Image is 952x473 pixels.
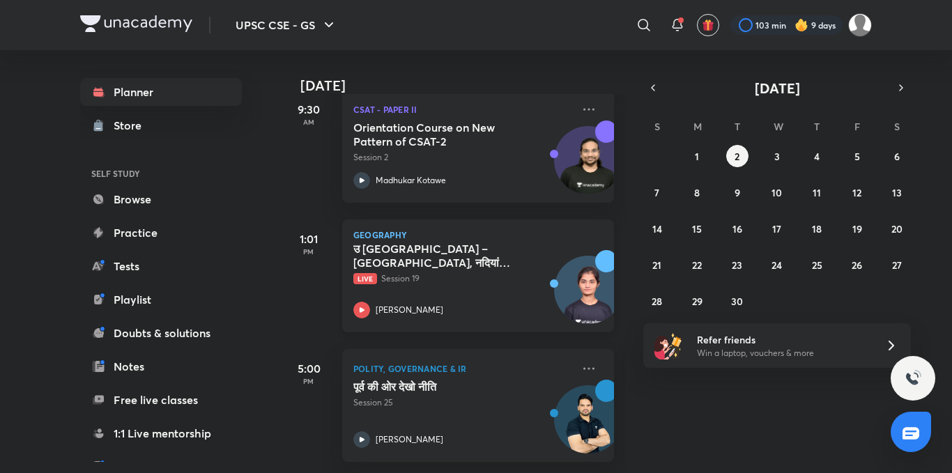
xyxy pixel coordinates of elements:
button: September 17, 2025 [766,217,788,240]
p: PM [281,377,337,385]
h4: [DATE] [300,77,628,94]
abbr: September 6, 2025 [894,150,900,163]
button: September 23, 2025 [726,254,748,276]
h5: उ अमेरिका – पर्वत, नदियां, झीलें, मरुस्थल व घासस्थल [353,242,527,270]
button: September 6, 2025 [886,145,908,167]
p: AM [281,118,337,126]
a: Free live classes [80,386,242,414]
p: Win a laptop, vouchers & more [697,347,868,359]
a: Practice [80,219,242,247]
abbr: Monday [693,120,702,133]
abbr: September 8, 2025 [694,186,700,199]
a: Notes [80,352,242,380]
img: Avatar [555,263,622,330]
h5: 5:00 [281,360,337,377]
abbr: September 15, 2025 [692,222,702,235]
button: September 20, 2025 [886,217,908,240]
button: September 28, 2025 [646,290,668,312]
a: Store [80,111,242,139]
a: Planner [80,78,242,106]
button: September 16, 2025 [726,217,748,240]
abbr: September 22, 2025 [692,258,702,272]
button: September 3, 2025 [766,145,788,167]
button: September 15, 2025 [686,217,708,240]
button: September 9, 2025 [726,181,748,203]
abbr: September 24, 2025 [771,258,782,272]
abbr: September 18, 2025 [812,222,822,235]
p: CSAT - Paper II [353,101,572,118]
h5: 9:30 [281,101,337,118]
button: [DATE] [663,78,891,98]
button: September 4, 2025 [806,145,828,167]
p: PM [281,247,337,256]
abbr: September 26, 2025 [852,258,862,272]
abbr: September 5, 2025 [854,150,860,163]
abbr: September 4, 2025 [814,150,820,163]
button: avatar [697,14,719,36]
h6: SELF STUDY [80,162,242,185]
h6: Refer friends [697,332,868,347]
p: Madhukar Kotawe [376,174,446,187]
button: September 12, 2025 [846,181,868,203]
h5: Orientation Course on New Pattern of CSAT-2 [353,121,527,148]
button: September 11, 2025 [806,181,828,203]
h5: पूर्व की ओर देखो नीति [353,380,527,394]
abbr: Thursday [814,120,820,133]
a: 1:1 Live mentorship [80,419,242,447]
abbr: September 16, 2025 [732,222,742,235]
img: streak [794,18,808,32]
button: September 19, 2025 [846,217,868,240]
abbr: September 7, 2025 [654,186,659,199]
a: Company Logo [80,15,192,36]
abbr: September 9, 2025 [735,186,740,199]
button: September 24, 2025 [766,254,788,276]
button: September 27, 2025 [886,254,908,276]
abbr: September 23, 2025 [732,258,742,272]
img: Komal [848,13,872,37]
abbr: Sunday [654,120,660,133]
abbr: September 17, 2025 [772,222,781,235]
abbr: September 14, 2025 [652,222,662,235]
abbr: September 2, 2025 [735,150,739,163]
abbr: September 13, 2025 [892,186,902,199]
button: September 25, 2025 [806,254,828,276]
button: UPSC CSE - GS [227,11,346,39]
button: September 7, 2025 [646,181,668,203]
abbr: September 1, 2025 [695,150,699,163]
abbr: Saturday [894,120,900,133]
button: September 2, 2025 [726,145,748,167]
button: September 5, 2025 [846,145,868,167]
abbr: September 29, 2025 [692,295,703,308]
span: [DATE] [755,79,800,98]
abbr: Friday [854,120,860,133]
abbr: September 12, 2025 [852,186,861,199]
button: September 22, 2025 [686,254,708,276]
abbr: September 21, 2025 [652,258,661,272]
abbr: September 20, 2025 [891,222,903,235]
button: September 1, 2025 [686,145,708,167]
abbr: September 25, 2025 [812,258,822,272]
button: September 29, 2025 [686,290,708,312]
a: Tests [80,252,242,280]
p: [PERSON_NAME] [376,304,443,316]
img: referral [654,332,682,359]
img: Company Logo [80,15,192,32]
button: September 21, 2025 [646,254,668,276]
button: September 10, 2025 [766,181,788,203]
p: Geography [353,231,603,239]
a: Playlist [80,286,242,313]
div: Store [114,117,150,134]
a: Doubts & solutions [80,319,242,347]
a: Browse [80,185,242,213]
p: Session 25 [353,396,572,409]
abbr: September 11, 2025 [813,186,821,199]
abbr: September 3, 2025 [774,150,780,163]
abbr: September 30, 2025 [731,295,743,308]
button: September 14, 2025 [646,217,668,240]
abbr: September 10, 2025 [771,186,782,199]
p: Session 2 [353,151,572,164]
img: Avatar [555,393,622,460]
button: September 8, 2025 [686,181,708,203]
abbr: Wednesday [774,120,783,133]
abbr: September 28, 2025 [652,295,662,308]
